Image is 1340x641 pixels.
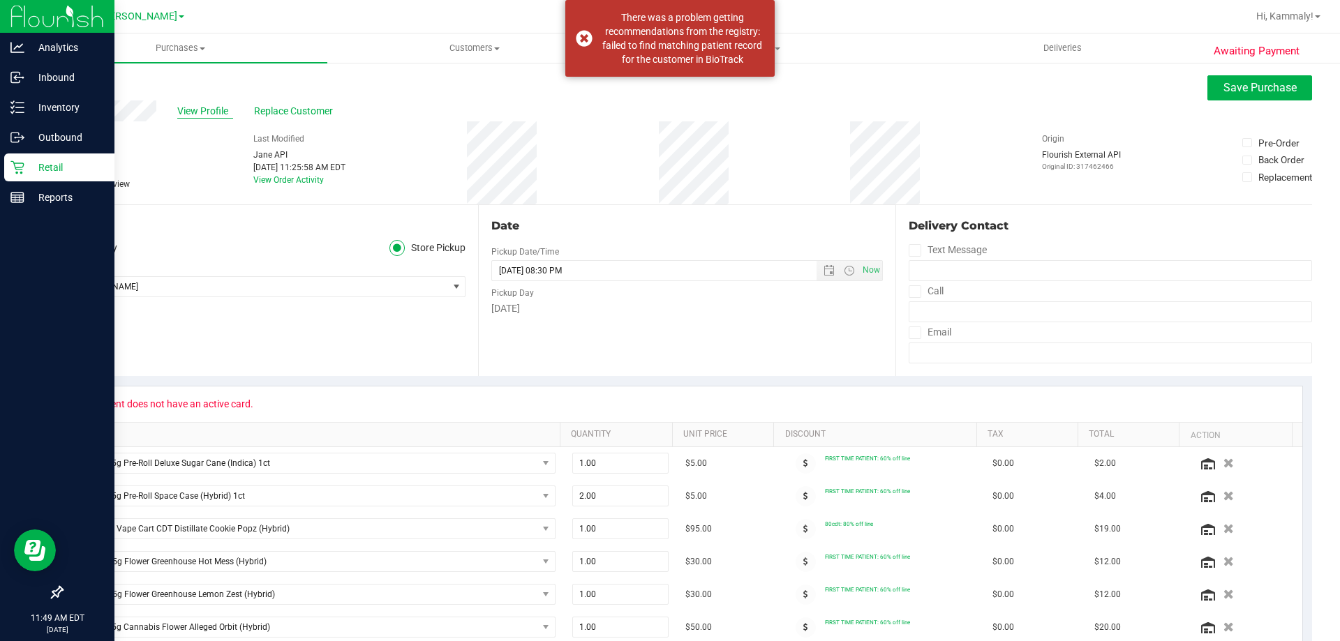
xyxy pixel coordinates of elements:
[24,39,108,56] p: Analytics
[24,159,108,176] p: Retail
[24,99,108,116] p: Inventory
[10,70,24,84] inline-svg: Inbound
[600,10,764,66] div: There was a problem getting recommendations from the registry: failed to find matching patient re...
[825,455,910,462] span: FIRST TIME PATIENT: 60% off line
[825,520,873,527] span: 80cdt: 80% off line
[909,301,1312,322] input: Format: (999) 999-9999
[81,585,537,604] span: FD 3.5g Flower Greenhouse Lemon Zest (Hybrid)
[33,33,327,63] a: Purchases
[909,322,951,342] label: Email
[24,69,108,86] p: Inbound
[1258,136,1300,150] div: Pre-Order
[573,585,669,604] input: 1.00
[6,612,108,624] p: 11:49 AM EDT
[10,130,24,144] inline-svg: Outbound
[491,301,882,316] div: [DATE]
[817,265,840,276] span: Open the date view
[1258,153,1304,167] div: Back Order
[491,218,882,234] div: Date
[253,133,304,145] label: Last Modified
[81,453,537,473] span: FT 0.5g Pre-Roll Deluxe Sugar Cane (Indica) 1ct
[177,104,233,119] span: View Profile
[571,429,667,440] a: Quantity
[491,246,559,258] label: Pickup Date/Time
[80,453,556,474] span: NO DATA FOUND
[685,588,712,601] span: $30.00
[253,175,324,185] a: View Order Activity
[10,190,24,204] inline-svg: Reports
[1207,75,1312,100] button: Save Purchase
[992,522,1014,536] span: $0.00
[1042,161,1121,172] p: Original ID: 317462466
[81,519,537,538] span: FT 1g Vape Cart CDT Distillate Cookie Popz (Hybrid)
[254,104,338,119] span: Replace Customer
[253,149,345,161] div: Jane API
[909,281,944,301] label: Call
[10,100,24,114] inline-svg: Inventory
[24,129,108,146] p: Outbound
[685,457,707,470] span: $5.00
[80,584,556,605] span: NO DATA FOUND
[84,393,262,415] span: Patient does not have an active card.
[859,260,883,280] span: Set Current date
[389,240,466,256] label: Store Pickup
[1042,133,1064,145] label: Origin
[10,160,24,174] inline-svg: Retail
[1214,43,1300,59] span: Awaiting Payment
[909,218,1312,234] div: Delivery Contact
[1025,42,1101,54] span: Deliveries
[683,429,768,440] a: Unit Price
[81,617,537,637] span: FT 3.5g Cannabis Flower Alleged Orbit (Hybrid)
[685,555,712,568] span: $30.00
[80,518,556,539] span: NO DATA FOUND
[785,429,971,440] a: Discount
[825,586,910,593] span: FIRST TIME PATIENT: 60% off line
[1094,621,1121,634] span: $20.00
[80,617,556,638] span: NO DATA FOUND
[992,457,1014,470] span: $0.00
[1042,149,1121,172] div: Flourish External API
[100,10,177,22] span: [PERSON_NAME]
[1256,10,1313,22] span: Hi, Kammaly!
[685,522,712,536] span: $95.00
[573,486,669,506] input: 2.00
[1179,423,1291,448] th: Action
[491,287,534,299] label: Pickup Day
[1094,490,1116,503] span: $4.00
[1094,555,1121,568] span: $12.00
[447,277,465,296] span: select
[33,42,327,54] span: Purchases
[10,40,24,54] inline-svg: Analytics
[80,551,556,572] span: NO DATA FOUND
[82,429,555,440] a: SKU
[1089,429,1174,440] a: Total
[573,617,669,637] input: 1.00
[988,429,1073,440] a: Tax
[327,33,621,63] a: Customers
[825,553,910,560] span: FIRST TIME PATIENT: 60% off line
[837,265,861,276] span: Open the time view
[61,218,466,234] div: Location
[909,240,987,260] label: Text Message
[992,621,1014,634] span: $0.00
[573,519,669,538] input: 1.00
[916,33,1209,63] a: Deliveries
[1223,81,1297,94] span: Save Purchase
[1094,588,1121,601] span: $12.00
[825,619,910,626] span: FIRST TIME PATIENT: 60% off line
[81,486,537,506] span: FT 0.5g Pre-Roll Space Case (Hybrid) 1ct
[80,485,556,506] span: NO DATA FOUND
[81,552,537,571] span: FD 3.5g Flower Greenhouse Hot Mess (Hybrid)
[685,621,712,634] span: $50.00
[573,453,669,473] input: 1.00
[6,624,108,635] p: [DATE]
[328,42,620,54] span: Customers
[685,490,707,503] span: $5.00
[1258,170,1312,184] div: Replacement
[992,555,1014,568] span: $0.00
[24,189,108,206] p: Reports
[825,488,910,495] span: FIRST TIME PATIENT: 60% off line
[573,552,669,571] input: 1.00
[62,277,447,296] span: [PERSON_NAME]
[992,490,1014,503] span: $0.00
